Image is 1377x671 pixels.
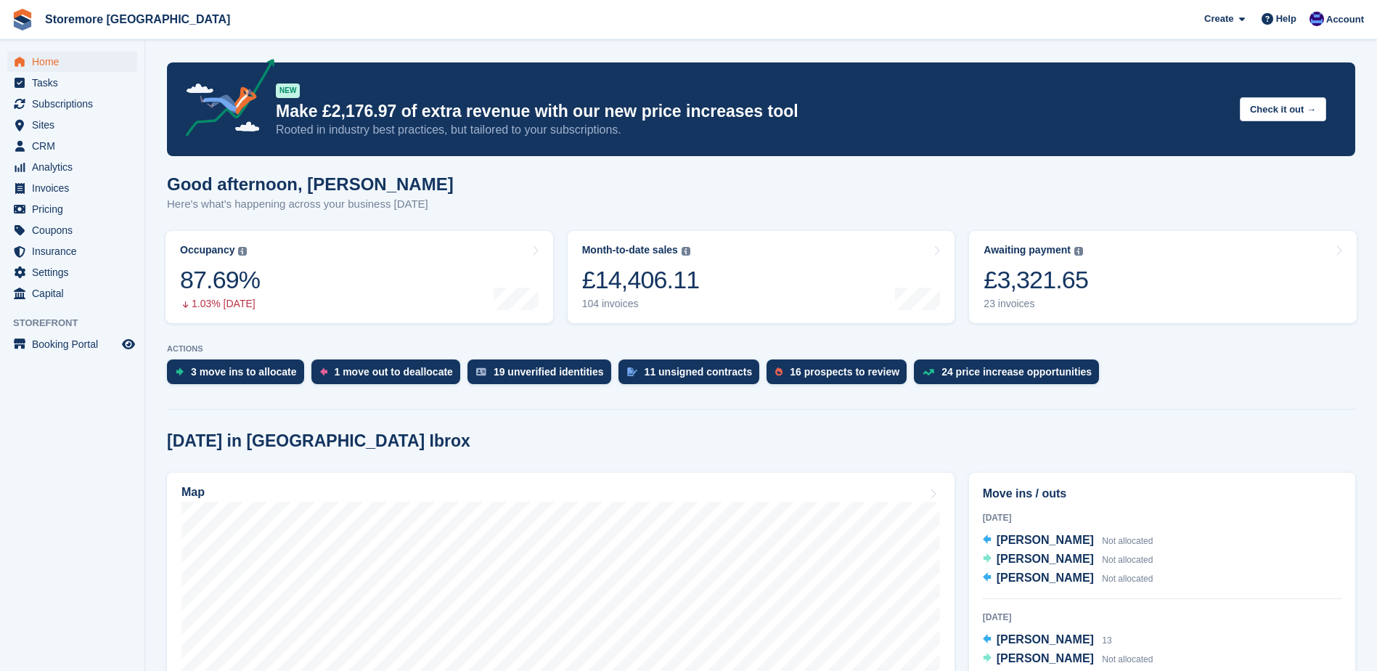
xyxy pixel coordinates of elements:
[32,283,119,304] span: Capital
[39,7,236,31] a: Storemore [GEOGRAPHIC_DATA]
[167,196,454,213] p: Here's what's happening across your business [DATE]
[467,359,618,391] a: 19 unverified identities
[1102,635,1111,646] span: 13
[32,157,119,177] span: Analytics
[582,244,678,256] div: Month-to-date sales
[983,631,1112,650] a: [PERSON_NAME] 13
[7,241,137,261] a: menu
[7,262,137,282] a: menu
[7,136,137,156] a: menu
[7,157,137,177] a: menu
[997,652,1094,664] span: [PERSON_NAME]
[568,231,955,323] a: Month-to-date sales £14,406.11 104 invoices
[180,244,234,256] div: Occupancy
[7,115,137,135] a: menu
[983,532,1153,550] a: [PERSON_NAME] Not allocated
[997,534,1094,546] span: [PERSON_NAME]
[790,366,899,378] div: 16 prospects to review
[7,73,137,93] a: menu
[32,241,119,261] span: Insurance
[276,84,300,98] div: NEW
[180,298,260,310] div: 1.03% [DATE]
[32,94,119,114] span: Subscriptions
[984,298,1088,310] div: 23 invoices
[1102,654,1153,664] span: Not allocated
[476,367,486,376] img: verify_identity-adf6edd0f0f0b5bbfe63781bf79b02c33cf7c696d77639b501bdc392416b5a36.svg
[767,359,914,391] a: 16 prospects to review
[32,52,119,72] span: Home
[32,220,119,240] span: Coupons
[582,265,700,295] div: £14,406.11
[941,366,1092,378] div: 24 price increase opportunities
[7,283,137,304] a: menu
[32,178,119,198] span: Invoices
[775,367,783,376] img: prospect-51fa495bee0391a8d652442698ab0144808aea92771e9ea1ae160a38d050c398.svg
[7,199,137,219] a: menu
[1309,12,1324,26] img: Angela
[645,366,753,378] div: 11 unsigned contracts
[276,101,1228,122] p: Make £2,176.97 of extra revenue with our new price increases tool
[997,572,1094,584] span: [PERSON_NAME]
[173,59,275,142] img: price-adjustments-announcement-icon-8257ccfd72463d97f412b2fc003d46551f7dbcb40ab6d574587a9cd5c0d94...
[1204,12,1233,26] span: Create
[191,366,297,378] div: 3 move ins to allocate
[618,359,767,391] a: 11 unsigned contracts
[1102,574,1153,584] span: Not allocated
[1326,12,1364,27] span: Account
[682,247,690,256] img: icon-info-grey-7440780725fd019a000dd9b08b2336e03edf1995a4989e88bcd33f0948082b44.svg
[335,366,453,378] div: 1 move out to deallocate
[311,359,467,391] a: 1 move out to deallocate
[32,199,119,219] span: Pricing
[320,367,327,376] img: move_outs_to_deallocate_icon-f764333ba52eb49d3ac5e1228854f67142a1ed5810a6f6cc68b1a99e826820c5.svg
[1102,555,1153,565] span: Not allocated
[180,265,260,295] div: 87.69%
[176,367,184,376] img: move_ins_to_allocate_icon-fdf77a2bb77ea45bf5b3d319d69a93e2d87916cf1d5bf7949dd705db3b84f3ca.svg
[7,334,137,354] a: menu
[983,485,1341,503] h2: Move ins / outs
[983,569,1153,588] a: [PERSON_NAME] Not allocated
[120,335,137,353] a: Preview store
[7,178,137,198] a: menu
[1102,536,1153,546] span: Not allocated
[238,247,247,256] img: icon-info-grey-7440780725fd019a000dd9b08b2336e03edf1995a4989e88bcd33f0948082b44.svg
[167,431,470,451] h2: [DATE] in [GEOGRAPHIC_DATA] Ibrox
[167,344,1355,354] p: ACTIONS
[32,136,119,156] span: CRM
[923,369,934,375] img: price_increase_opportunities-93ffe204e8149a01c8c9dc8f82e8f89637d9d84a8eef4429ea346261dce0b2c0.svg
[181,486,205,499] h2: Map
[1240,97,1326,121] button: Check it out →
[13,316,144,330] span: Storefront
[7,52,137,72] a: menu
[983,650,1153,669] a: [PERSON_NAME] Not allocated
[1276,12,1296,26] span: Help
[983,511,1341,524] div: [DATE]
[969,231,1357,323] a: Awaiting payment £3,321.65 23 invoices
[983,611,1341,624] div: [DATE]
[1074,247,1083,256] img: icon-info-grey-7440780725fd019a000dd9b08b2336e03edf1995a4989e88bcd33f0948082b44.svg
[914,359,1106,391] a: 24 price increase opportunities
[276,122,1228,138] p: Rooted in industry best practices, but tailored to your subscriptions.
[582,298,700,310] div: 104 invoices
[627,367,637,376] img: contract_signature_icon-13c848040528278c33f63329250d36e43548de30e8caae1d1a13099fd9432cc5.svg
[166,231,553,323] a: Occupancy 87.69% 1.03% [DATE]
[997,633,1094,646] span: [PERSON_NAME]
[32,262,119,282] span: Settings
[167,174,454,194] h1: Good afternoon, [PERSON_NAME]
[7,94,137,114] a: menu
[7,220,137,240] a: menu
[32,115,119,135] span: Sites
[167,359,311,391] a: 3 move ins to allocate
[984,244,1071,256] div: Awaiting payment
[984,265,1088,295] div: £3,321.65
[997,553,1094,565] span: [PERSON_NAME]
[983,550,1153,569] a: [PERSON_NAME] Not allocated
[32,334,119,354] span: Booking Portal
[32,73,119,93] span: Tasks
[494,366,604,378] div: 19 unverified identities
[12,9,33,30] img: stora-icon-8386f47178a22dfd0bd8f6a31ec36ba5ce8667c1dd55bd0f319d3a0aa187defe.svg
